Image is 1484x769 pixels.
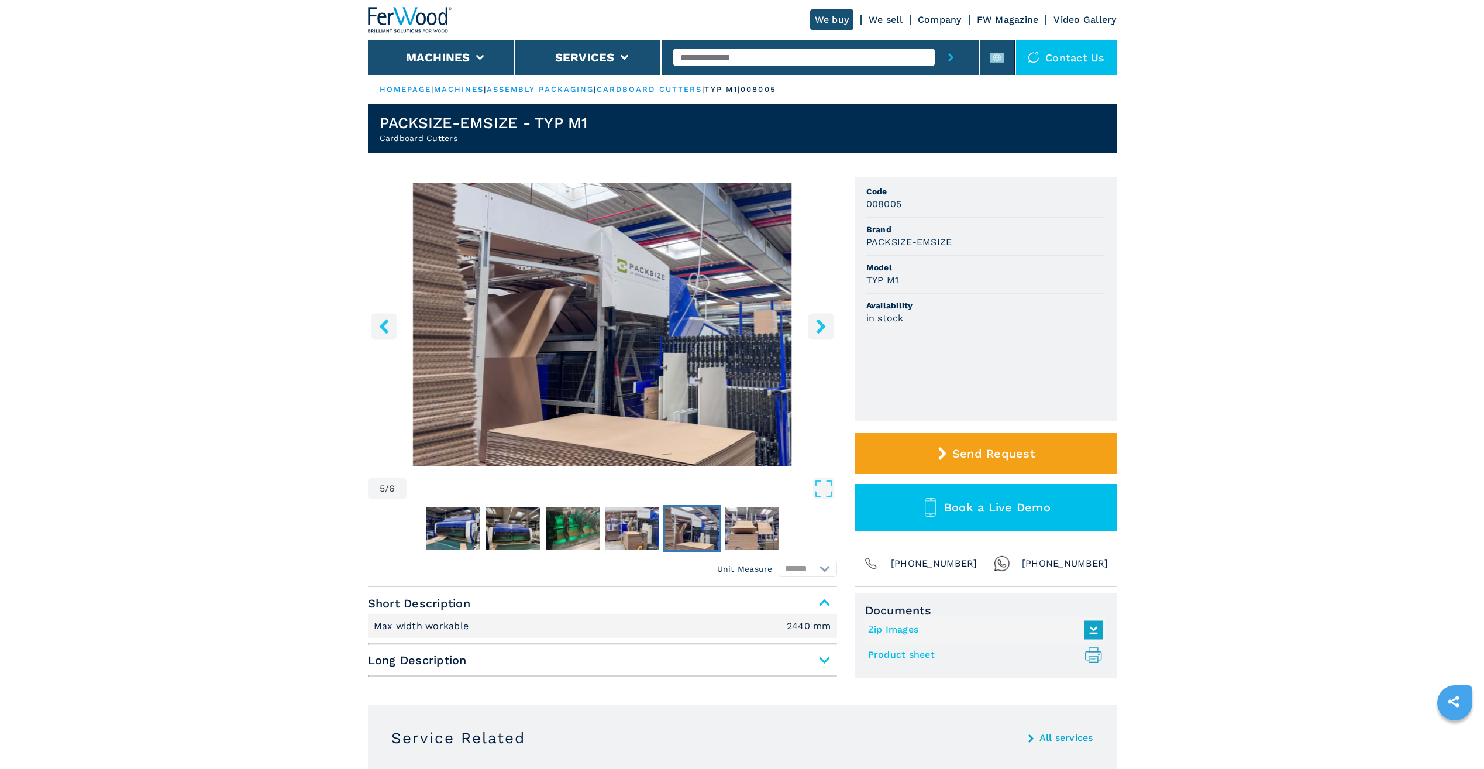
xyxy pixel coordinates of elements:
a: FW Magazine [977,14,1039,25]
button: right-button [808,313,834,339]
span: Send Request [952,447,1035,461]
img: Cardboard Cutters PACKSIZE-EMSIZE TYP M1 [368,183,837,466]
span: Documents [865,603,1106,617]
em: Unit Measure [717,563,773,575]
button: Go to Slide 3 [543,505,602,552]
a: Zip Images [868,620,1097,640]
h3: 008005 [866,197,902,211]
button: Go to Slide 1 [424,505,483,552]
h3: in stock [866,311,904,325]
p: 008005 [741,84,776,95]
img: Ferwood [368,7,452,33]
img: f50bbef23cf4187d49ee653705824cd4 [546,507,600,550]
span: / [385,484,389,493]
em: 2440 mm [787,622,831,631]
img: 2f6a39fc5f85aeb03df8729fc9582184 [426,507,480,550]
button: Book a Live Demo [855,484,1117,531]
iframe: Chat [1434,716,1475,760]
div: Short Description [368,614,837,638]
button: Go to Slide 5 [663,505,721,552]
img: 7c441f8ba0b4f1adf0ed204e83cb0b33 [605,507,659,550]
span: Code [866,186,1105,197]
span: Book a Live Demo [944,500,1051,514]
button: Go to Slide 4 [603,505,662,552]
button: left-button [371,313,397,339]
span: Availability [866,300,1105,311]
img: 0755415fb0b378a01d9d35c69d7e921d [665,507,719,550]
button: Go to Slide 6 [722,505,781,552]
span: Model [866,262,1105,273]
span: 5 [380,484,385,493]
h1: PACKSIZE-EMSIZE - TYP M1 [380,114,588,132]
img: Whatsapp [994,555,1010,572]
span: Brand [866,224,1105,235]
span: | [702,85,704,94]
div: Contact us [1016,40,1117,75]
nav: Thumbnail Navigation [368,505,837,552]
a: We sell [869,14,903,25]
img: Phone [863,555,879,572]
button: Machines [406,50,470,64]
button: Go to Slide 2 [484,505,542,552]
h3: PACKSIZE-EMSIZE [866,235,952,249]
img: b20052ac385635a0c1f1084039b04ab4 [725,507,779,550]
span: Short Description [368,593,837,614]
button: Services [555,50,615,64]
p: Max width workable [374,620,472,633]
a: We buy [810,9,854,30]
img: Contact us [1028,52,1039,63]
button: Open Fullscreen [409,478,834,499]
span: [PHONE_NUMBER] [1022,555,1108,572]
img: ab9257f68d4190d3fa44e787af0c79a2 [486,507,540,550]
span: | [594,85,596,94]
button: Send Request [855,433,1117,474]
h2: Cardboard Cutters [380,132,588,144]
a: Product sheet [868,646,1097,665]
h3: Service Related [391,729,525,747]
a: cardboard cutters [597,85,703,94]
span: | [484,85,486,94]
button: submit-button [935,40,967,75]
h3: TYP M1 [866,273,899,287]
span: [PHONE_NUMBER] [891,555,977,572]
a: assembly packaging [487,85,594,94]
a: HOMEPAGE [380,85,432,94]
span: Long Description [368,650,837,671]
span: 6 [389,484,395,493]
div: Go to Slide 5 [368,183,837,466]
a: machines [434,85,484,94]
a: Company [918,14,962,25]
a: All services [1039,733,1093,743]
span: | [431,85,433,94]
a: sharethis [1439,687,1468,716]
p: typ m1 | [704,84,741,95]
a: Video Gallery [1053,14,1116,25]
